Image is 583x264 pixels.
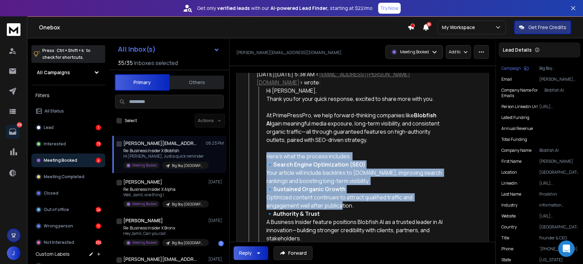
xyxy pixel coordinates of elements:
button: Closed [31,186,105,200]
div: Hi [PERSON_NAME], [266,87,446,95]
p: [DATE] [208,256,224,262]
p: Get Free Credits [528,24,566,31]
p: Email [501,77,512,82]
p: Not Interested [44,240,74,245]
div: [DATE][DATE] 5:38 AM < > wrote: [256,70,446,87]
p: Try Now [380,5,399,12]
p: Interested [44,141,66,147]
strong: Sustained Organic Growth [273,185,346,193]
strong: Search Engine Optimization (SEO) [273,161,365,168]
span: 35 / 35 [118,59,133,67]
p: [URL][DOMAIN_NAME] [539,181,578,186]
h1: [PERSON_NAME][EMAIL_ADDRESS][DOMAIN_NAME] [123,256,198,263]
button: Interested73 [31,137,105,151]
div: Open Intercom Messenger [558,240,574,257]
p: All Status [44,108,64,114]
button: J [7,246,20,260]
p: [GEOGRAPHIC_DATA] [539,224,578,230]
div: Thank you for your quick response, excited to share more with you. [266,95,446,103]
p: Annual Revenue [501,126,533,131]
button: Get Free Credits [514,21,571,34]
button: Primary [115,74,169,91]
p: Press to check for shortcuts. [42,47,91,61]
p: Blobfish AI [539,148,578,153]
p: Country [501,224,517,230]
button: Not Interested255 [31,236,105,249]
p: [URL][DOMAIN_NAME] [539,104,578,109]
h3: Inboxes selected [134,59,178,67]
p: Meeting Booked [132,240,157,245]
button: Meeting Booked4 [31,154,105,167]
p: Big Boy [GEOGRAPHIC_DATA] [172,202,205,207]
p: Prosikhin [539,192,578,197]
a: 376 [6,125,19,138]
p: Meeting Booked [400,49,429,55]
p: location [501,170,517,175]
p: [GEOGRAPHIC_DATA] [539,170,578,175]
div: Reply [239,250,252,256]
p: Hey Jamil, Can you call [123,231,205,236]
div: 1 [96,125,101,130]
p: 08:23 PM [206,141,224,146]
h1: [PERSON_NAME] [123,179,162,185]
p: [DATE] [208,179,224,185]
p: [US_STATE] [539,257,578,263]
p: Wrong person [44,223,73,229]
div: 4 [96,158,101,163]
button: Meeting Completed [31,170,105,184]
p: Total Funding [501,137,527,142]
p: Meeting Booked [44,158,77,163]
div: 🔹 Your article will include backlinks to [DOMAIN_NAME], improving search rankings and boosting lo... [266,160,446,185]
button: All Campaigns [31,66,105,79]
span: 50 [427,22,431,27]
p: Big Boy [GEOGRAPHIC_DATA] [172,240,205,246]
p: Add to [449,49,460,55]
h1: [PERSON_NAME] [123,217,163,224]
p: '[PHONE_NUMBER] [539,246,578,252]
strong: AI-powered Lead Finder, [270,5,329,12]
p: Last Name [501,192,521,197]
p: My Workspace [442,24,478,31]
div: 1 [218,241,224,246]
p: Out of office [44,207,69,212]
p: Re: Business Insider X Blobfish [123,148,205,154]
button: All Status [31,104,105,118]
div: Here’s what the process includes: [266,152,446,160]
h1: [PERSON_NAME][EMAIL_ADDRESS][DOMAIN_NAME] [123,140,198,147]
p: [URL][DOMAIN_NAME] [539,213,578,219]
p: Big Boy [GEOGRAPHIC_DATA] [539,66,578,71]
span: Ctrl + Shift + k [56,47,85,54]
button: Campaign [501,66,529,71]
strong: verified leads [217,5,250,12]
p: Get only with our starting at $22/mo [197,5,373,12]
p: Person Linkedin Url [501,104,538,109]
button: Lead1 [31,121,105,134]
div: 11 [96,223,101,229]
p: Phone [501,246,513,252]
p: [PERSON_NAME][EMAIL_ADDRESS][DOMAIN_NAME] [236,50,342,55]
button: Try Now [378,3,401,14]
h1: All Inbox(s) [118,46,156,53]
h3: Filters [31,91,105,100]
button: Out of office24 [31,203,105,216]
p: [PERSON_NAME][EMAIL_ADDRESS][DOMAIN_NAME] [539,77,578,82]
label: Select [125,118,137,123]
p: Big Boy [GEOGRAPHIC_DATA] [172,163,205,168]
p: linkedin [501,181,517,186]
p: Lead Details [503,47,532,53]
p: [DATE] [208,218,224,223]
div: 🔹 Optimized content continues to attract qualified traffic and engagement well after publication. [266,185,446,210]
button: All Inbox(s) [112,42,225,56]
p: First Name [501,159,522,164]
p: Lead [44,125,54,130]
p: industry [501,202,517,208]
button: Others [169,75,224,90]
div: 24 [96,207,101,212]
p: Meeting Booked [132,201,157,207]
p: Campaign [501,66,521,71]
div: At PrimePressPro, we help forward-thinking companies like gain meaningful media exposure, long-te... [266,111,446,144]
p: Well, Jamil, one thing I [123,192,205,198]
h1: Onebox [39,23,407,31]
p: Meeting Completed [44,174,84,180]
